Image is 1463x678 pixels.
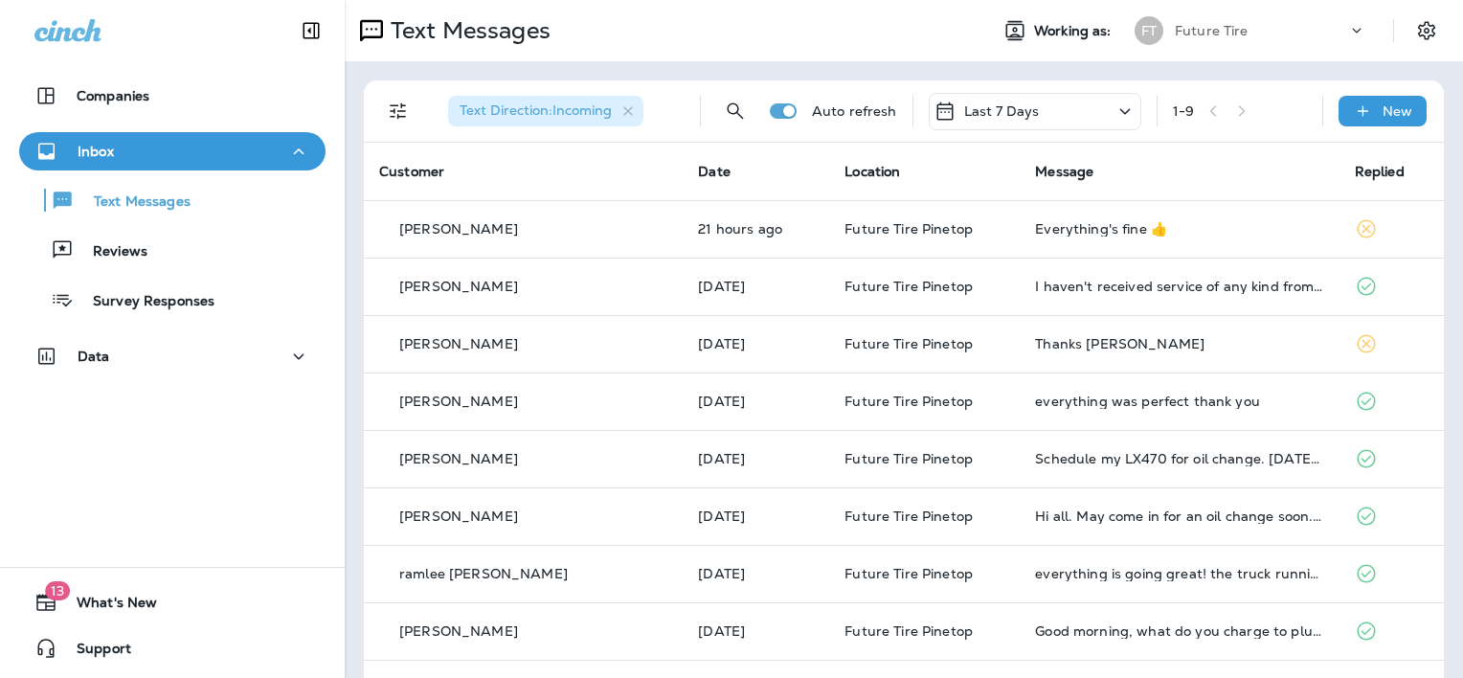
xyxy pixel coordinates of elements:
span: Future Tire Pinetop [844,508,973,525]
p: Data [78,349,110,364]
span: What's New [57,595,157,618]
div: everything is going great! the truck running as it should [1035,566,1323,581]
span: Date [698,163,731,180]
button: Collapse Sidebar [284,11,338,50]
p: Future Tire [1175,23,1249,38]
button: Survey Responses [19,280,326,320]
p: Aug 6, 2025 04:01 PM [698,336,814,351]
p: [PERSON_NAME] [399,394,518,409]
p: Aug 6, 2025 11:28 AM [698,394,814,409]
div: FT [1135,16,1163,45]
p: Survey Responses [74,293,214,311]
span: Future Tire Pinetop [844,450,973,467]
span: Future Tire Pinetop [844,335,973,352]
div: 1 - 9 [1173,103,1194,119]
span: Location [844,163,900,180]
button: Data [19,337,326,375]
p: [PERSON_NAME] [399,336,518,351]
p: Aug 8, 2025 10:24 AM [698,279,814,294]
button: Settings [1409,13,1444,48]
p: [PERSON_NAME] [399,451,518,466]
p: Companies [77,88,149,103]
button: Filters [379,92,417,130]
p: Text Messages [383,16,551,45]
button: Reviews [19,230,326,270]
div: everything was perfect thank you [1035,394,1323,409]
p: Inbox [78,144,114,159]
div: Hi all. May come in for an oil change soon. Have a great day! [1035,508,1323,524]
span: Future Tire Pinetop [844,393,973,410]
button: Support [19,629,326,667]
p: Aug 1, 2025 11:11 AM [698,566,814,581]
span: Support [57,641,131,664]
p: ramlee [PERSON_NAME] [399,566,568,581]
p: Aug 11, 2025 10:04 AM [698,221,814,237]
p: Aug 1, 2025 06:43 AM [698,623,814,639]
span: Replied [1355,163,1405,180]
div: Schedule my LX470 for oil change. Tomorrow is good [1035,451,1323,466]
p: New [1383,103,1412,119]
button: Text Messages [19,180,326,220]
span: Future Tire Pinetop [844,622,973,640]
div: I haven't received service of any kind from your company. [1035,279,1323,294]
span: Text Direction : Incoming [460,102,612,119]
p: Aug 5, 2025 08:02 AM [698,451,814,466]
div: Text Direction:Incoming [448,96,643,126]
p: Aug 2, 2025 09:04 AM [698,508,814,524]
button: 13What's New [19,583,326,621]
span: Future Tire Pinetop [844,565,973,582]
button: Search Messages [716,92,754,130]
p: [PERSON_NAME] [399,279,518,294]
div: Good morning, what do you charge to plug a tire? Thank you [1035,623,1323,639]
div: Thanks Rex [1035,336,1323,351]
button: Inbox [19,132,326,170]
p: Last 7 Days [964,103,1040,119]
span: Working as: [1034,23,1115,39]
span: Customer [379,163,444,180]
p: [PERSON_NAME] [399,221,518,237]
button: Companies [19,77,326,115]
p: [PERSON_NAME] [399,623,518,639]
p: Auto refresh [812,103,897,119]
div: Everything's fine 👍 [1035,221,1323,237]
p: [PERSON_NAME] [399,508,518,524]
p: Text Messages [75,193,191,212]
span: 13 [45,581,70,600]
p: Reviews [74,243,147,261]
span: Future Tire Pinetop [844,220,973,237]
span: Future Tire Pinetop [844,278,973,295]
span: Message [1035,163,1093,180]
